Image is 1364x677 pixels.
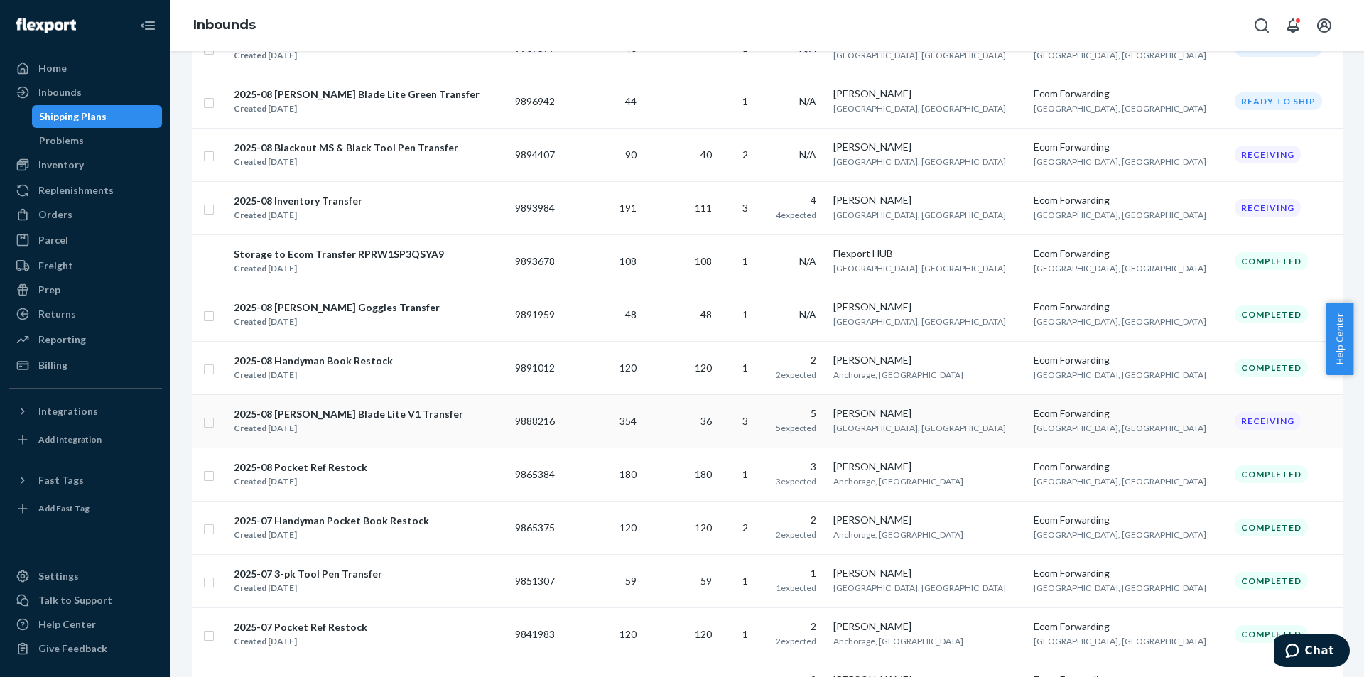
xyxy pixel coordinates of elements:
div: Inventory [38,158,84,172]
span: Anchorage, [GEOGRAPHIC_DATA] [833,529,963,540]
div: Talk to Support [38,593,112,607]
span: 120 [695,628,712,640]
div: Ecom Forwarding [1034,353,1223,367]
a: Returns [9,303,162,325]
span: 5 expected [776,423,816,433]
div: 2025-08 Inventory Transfer [234,194,362,208]
div: Reporting [38,332,86,347]
span: 2 [742,521,748,534]
div: Receiving [1235,412,1301,430]
span: Help Center [1326,303,1353,375]
span: 48 [625,308,637,320]
div: 3 [765,460,816,474]
td: 9865375 [509,501,565,554]
div: Completed [1235,625,1308,643]
span: N/A [799,308,816,320]
span: [GEOGRAPHIC_DATA], [GEOGRAPHIC_DATA] [833,210,1006,220]
div: Ecom Forwarding [1034,513,1223,527]
td: 9851307 [509,554,565,607]
div: Created [DATE] [234,368,393,382]
span: [GEOGRAPHIC_DATA], [GEOGRAPHIC_DATA] [1034,476,1206,487]
div: Shipping Plans [39,109,107,124]
span: 3 [742,202,748,214]
a: Orders [9,203,162,226]
td: 9896942 [509,75,565,128]
span: [GEOGRAPHIC_DATA], [GEOGRAPHIC_DATA] [1034,103,1206,114]
div: Fast Tags [38,473,84,487]
span: 354 [619,415,637,427]
td: 9888216 [509,394,565,448]
span: [GEOGRAPHIC_DATA], [GEOGRAPHIC_DATA] [1034,583,1206,593]
div: Ecom Forwarding [1034,247,1223,261]
div: 5 [765,406,816,421]
span: [GEOGRAPHIC_DATA], [GEOGRAPHIC_DATA] [1034,423,1206,433]
span: 36 [700,415,712,427]
div: Created [DATE] [234,475,367,489]
button: Open account menu [1310,11,1338,40]
div: Settings [38,569,79,583]
span: 48 [700,308,712,320]
img: Flexport logo [16,18,76,33]
div: Ecom Forwarding [1034,566,1223,580]
span: Anchorage, [GEOGRAPHIC_DATA] [833,476,963,487]
div: Ecom Forwarding [1034,300,1223,314]
div: Created [DATE] [234,155,458,169]
div: Ready to ship [1235,92,1322,110]
div: 2 [765,513,816,527]
span: [GEOGRAPHIC_DATA], [GEOGRAPHIC_DATA] [833,103,1006,114]
span: 120 [619,521,637,534]
span: [GEOGRAPHIC_DATA], [GEOGRAPHIC_DATA] [1034,210,1206,220]
span: — [703,42,712,54]
span: 1 [742,42,748,54]
div: Replenishments [38,183,114,197]
span: 191 [619,202,637,214]
span: — [703,95,712,107]
td: 9893678 [509,234,565,288]
div: Completed [1235,359,1308,377]
a: Reporting [9,328,162,351]
div: Created [DATE] [234,315,440,329]
div: Freight [38,259,73,273]
span: [GEOGRAPHIC_DATA], [GEOGRAPHIC_DATA] [1034,156,1206,167]
a: Home [9,57,162,80]
span: [GEOGRAPHIC_DATA], [GEOGRAPHIC_DATA] [1034,263,1206,273]
span: 120 [695,521,712,534]
a: Help Center [9,613,162,636]
div: 2025-08 [PERSON_NAME] Blade Lite Green Transfer [234,87,480,102]
div: Orders [38,207,72,222]
span: 1 [742,468,748,480]
span: 1 [742,362,748,374]
span: 111 [695,202,712,214]
span: [GEOGRAPHIC_DATA], [GEOGRAPHIC_DATA] [833,583,1006,593]
a: Billing [9,354,162,377]
a: Add Integration [9,428,162,451]
button: Give Feedback [9,637,162,660]
div: 4 [765,193,816,207]
div: [PERSON_NAME] [833,193,1022,207]
span: 1 [742,575,748,587]
div: Completed [1235,519,1308,536]
div: 2025-07 3-pk Tool Pen Transfer [234,567,382,581]
div: [PERSON_NAME] [833,619,1022,634]
span: N/A [799,95,816,107]
span: [GEOGRAPHIC_DATA], [GEOGRAPHIC_DATA] [1034,50,1206,60]
span: 2 expected [776,369,816,380]
div: 2025-08 Handyman Book Restock [234,354,393,368]
span: 3 [742,415,748,427]
div: Created [DATE] [234,48,435,63]
div: Ecom Forwarding [1034,140,1223,154]
td: 9841983 [509,607,565,661]
div: Completed [1235,305,1308,323]
span: N/A [799,148,816,161]
td: 9894407 [509,128,565,181]
div: 2 [765,353,816,367]
div: Home [38,61,67,75]
button: Integrations [9,400,162,423]
div: [PERSON_NAME] [833,300,1022,314]
div: 2025-08 Blackout MS & Black Tool Pen Transfer [234,141,458,155]
span: 2 expected [776,636,816,646]
div: [PERSON_NAME] [833,566,1022,580]
div: Receiving [1235,199,1301,217]
span: 1 [742,255,748,267]
div: Problems [39,134,84,148]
